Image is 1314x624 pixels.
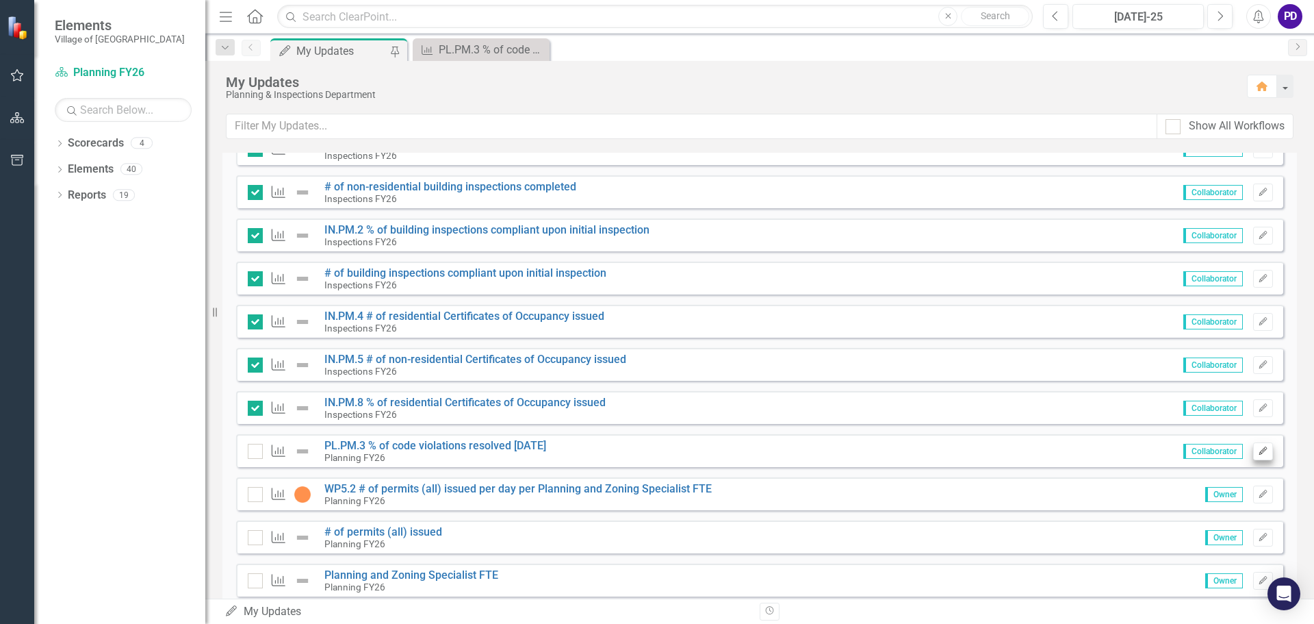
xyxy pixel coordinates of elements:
[324,180,576,193] a: # of non-residential building inspections completed
[1183,314,1243,329] span: Collaborator
[961,7,1029,26] button: Search
[1278,4,1302,29] button: PD
[324,396,606,409] a: IN.PM.8 % of residential Certificates of Occupancy issued
[1072,4,1204,29] button: [DATE]-25
[294,573,311,589] img: Not Defined
[1267,577,1300,610] div: Open Intercom Messenger
[68,188,106,203] a: Reports
[294,271,311,287] img: Not Defined
[277,5,1033,29] input: Search ClearPoint...
[55,17,185,34] span: Elements
[1183,401,1243,416] span: Collaborator
[439,41,546,58] div: PL.PM.3 % of code violations resolved [DATE]
[324,353,626,366] a: IN.PM.5 # of non-residential Certificates of Occupancy issued
[1183,185,1243,200] span: Collaborator
[1205,487,1243,502] span: Owner
[981,10,1010,21] span: Search
[55,98,192,122] input: Search Below...
[294,184,311,201] img: Not Defined
[226,75,1233,90] div: My Updates
[324,439,546,452] a: PL.PM.3 % of code violations resolved [DATE]
[324,452,385,463] small: Planning FY26
[1183,228,1243,243] span: Collaborator
[224,604,749,620] div: My Updates
[1077,9,1199,25] div: [DATE]-25
[324,525,442,538] a: # of permits (all) issued
[294,357,311,373] img: Not Defined
[324,193,397,204] small: Inspections FY26
[120,164,142,175] div: 40
[324,409,397,420] small: Inspections FY26
[324,279,397,290] small: Inspections FY26
[296,42,387,60] div: My Updates
[324,310,604,323] a: IN.PM.4 # of residential Certificates of Occupancy issued
[294,529,311,546] img: Not Defined
[324,482,712,495] a: WP5.2 # of permits (all) issued per day per Planning and Zoning Specialist FTE
[324,569,498,582] a: Planning and Zoning Specialist FTE
[226,114,1157,139] input: Filter My Updates...
[55,34,185,45] small: Village of [GEOGRAPHIC_DATA]
[324,538,385,549] small: Planning FY26
[1205,573,1243,588] span: Owner
[113,189,135,201] div: 19
[226,90,1233,100] div: Planning & Inspections Department
[324,236,397,247] small: Inspections FY26
[1183,271,1243,286] span: Collaborator
[7,16,31,40] img: ClearPoint Strategy
[294,486,311,503] img: No Information
[324,266,606,279] a: # of building inspections compliant upon initial inspection
[416,41,546,58] a: PL.PM.3 % of code violations resolved [DATE]
[68,162,114,177] a: Elements
[1183,444,1243,459] span: Collaborator
[324,223,649,236] a: IN.PM.2 % of building inspections compliant upon initial inspection
[324,323,397,334] small: Inspections FY26
[294,443,311,460] img: Not Defined
[1183,358,1243,373] span: Collaborator
[1205,530,1243,545] span: Owner
[324,495,385,506] small: Planning FY26
[294,400,311,416] img: Not Defined
[294,314,311,330] img: Not Defined
[1189,118,1285,134] div: Show All Workflows
[294,227,311,244] img: Not Defined
[324,366,397,377] small: Inspections FY26
[324,582,385,592] small: Planning FY26
[55,65,192,81] a: Planning FY26
[324,150,397,161] small: Inspections FY26
[131,138,153,149] div: 4
[68,136,124,151] a: Scorecards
